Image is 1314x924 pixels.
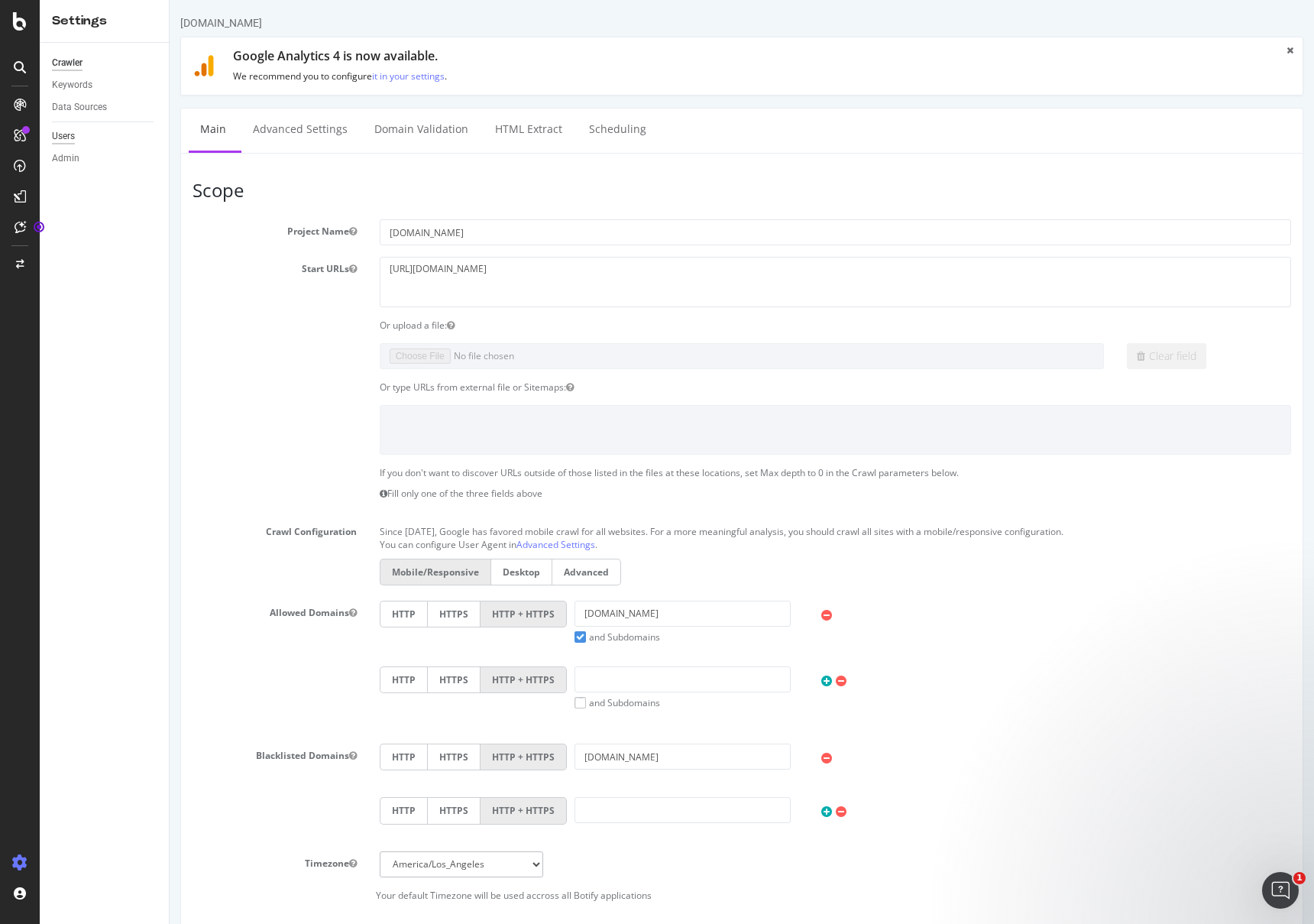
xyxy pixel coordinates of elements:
[180,225,187,238] button: Project Name
[52,151,79,167] div: Admin
[32,220,46,234] div: Tooltip anchor
[257,601,311,627] label: HTTPS
[52,99,158,115] a: Data Sources
[210,487,1121,500] p: Fill only one of the three fields above
[405,631,490,644] label: and Subdomains
[11,851,199,870] label: Timezone
[72,109,189,151] a: Advanced Settings
[23,180,1121,200] h3: Scope
[408,109,488,151] a: Scheduling
[193,109,310,151] a: Domain Validation
[52,55,158,71] a: Crawler
[199,381,1133,394] div: Or type URLs from external file or Sitemaps:
[210,538,1121,551] p: You can configure User Agent in .
[180,606,187,619] button: Allowed Domains
[210,559,321,585] label: Mobile/Responsive
[210,666,257,693] label: HTTP
[180,749,187,762] button: Blacklisted Domains
[314,109,404,151] a: HTML Extract
[23,889,1121,902] p: Your default Timezone will be used accross all Botify applications
[19,109,68,151] a: Main
[52,99,107,115] div: Data Sources
[11,257,199,275] label: Start URLs
[210,257,1121,306] textarea: [URL][DOMAIN_NAME]
[257,744,311,770] label: HTTPS
[11,15,92,31] div: [DOMAIN_NAME]
[11,744,199,762] label: Blacklisted Domains
[52,128,158,144] a: Users
[52,77,158,93] a: Keywords
[405,696,490,709] label: and Subdomains
[347,538,426,551] a: Advanced Settings
[11,601,199,619] label: Allowed Domains
[24,55,45,76] img: ga4.9118ffdc1441.svg
[1262,872,1299,909] iframe: Intercom live chat
[52,55,83,71] div: Crawler
[180,857,187,870] button: Timezone
[199,319,1133,332] div: Or upload a file:
[210,601,257,627] label: HTTP
[11,520,199,538] label: Crawl Configuration
[11,219,199,238] label: Project Name
[52,77,92,93] div: Keywords
[311,601,397,627] label: HTTP + HTTPS
[257,666,311,693] label: HTTPS
[210,466,1121,479] p: If you don't want to discover URLs outside of those listed in the files at these locations, set M...
[52,12,157,30] div: Settings
[1293,872,1306,884] span: 1
[311,797,397,824] label: HTTP + HTTPS
[52,151,158,167] a: Admin
[210,744,257,770] label: HTTP
[311,744,397,770] label: HTTP + HTTPS
[311,666,397,693] label: HTTP + HTTPS
[180,262,187,275] button: Start URLs
[202,70,275,83] a: it in your settings
[321,559,383,585] label: Desktop
[383,559,451,585] label: Advanced
[63,70,1099,83] p: We recommend you to configure .
[63,50,1099,63] h1: Google Analytics 4 is now available.
[210,520,1121,538] p: Since [DATE], Google has favored mobile crawl for all websites. For a more meaningful analysis, y...
[257,797,311,824] label: HTTPS
[52,128,75,144] div: Users
[210,797,257,824] label: HTTP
